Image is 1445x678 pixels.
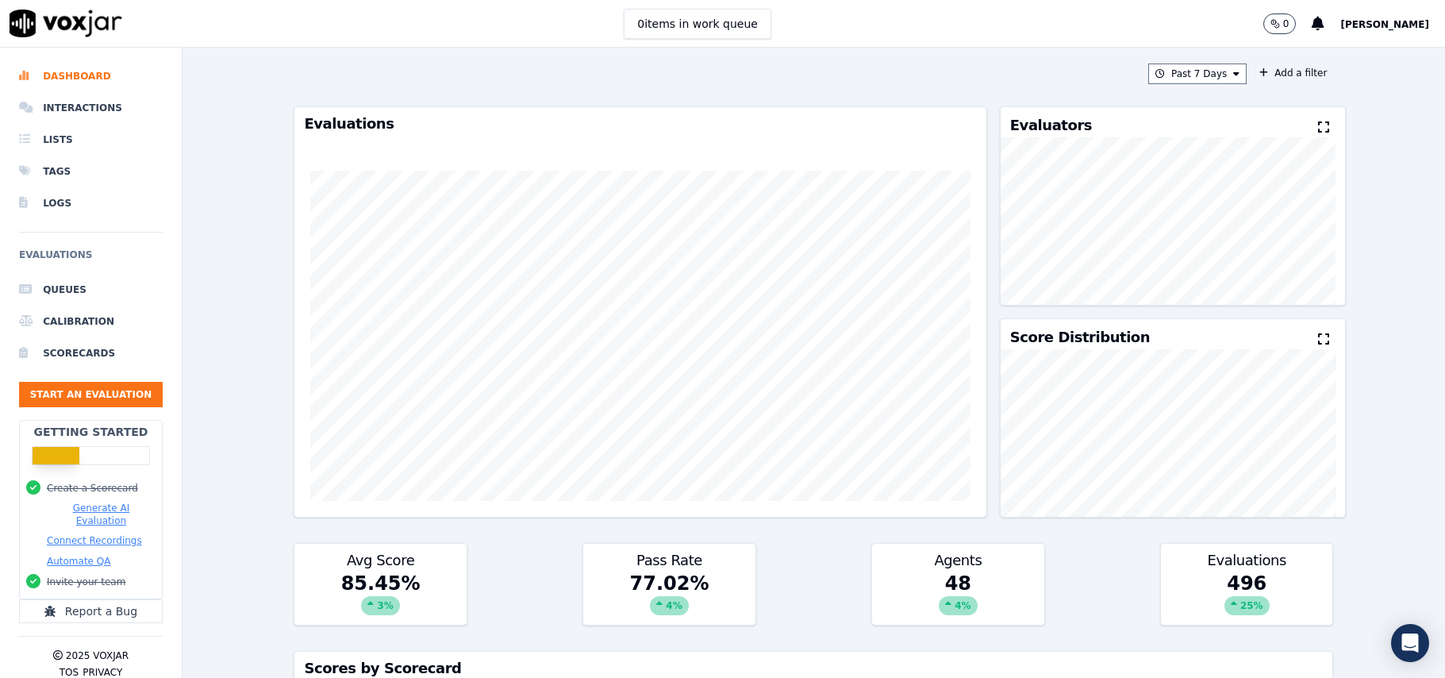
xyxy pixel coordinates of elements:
button: Add a filter [1253,64,1333,83]
div: Open Intercom Messenger [1391,624,1429,662]
a: Tags [19,156,163,187]
h6: Evaluations [19,245,163,274]
h3: Avg Score [304,553,456,568]
button: Connect Recordings [47,534,142,547]
span: [PERSON_NAME] [1340,19,1429,30]
button: 0 [1263,13,1312,34]
button: 0items in work queue [624,9,771,39]
h3: Agents [882,553,1034,568]
div: 85.45 % [294,571,466,625]
h3: Pass Rate [593,553,745,568]
div: 3 % [361,596,399,615]
h3: Evaluations [304,117,976,131]
h3: Evaluators [1010,118,1092,133]
div: 25 % [1224,596,1270,615]
a: Logs [19,187,163,219]
a: Interactions [19,92,163,124]
div: 77.02 % [583,571,755,625]
div: 496 [1161,571,1332,625]
a: Calibration [19,306,163,337]
div: 4 % [650,596,688,615]
h3: Score Distribution [1010,330,1150,345]
h3: Evaluations [1170,553,1323,568]
button: Generate AI Evaluation [47,502,156,527]
div: 48 [872,571,1043,625]
a: Scorecards [19,337,163,369]
button: Report a Bug [19,599,163,623]
p: 0 [1283,17,1289,30]
button: Start an Evaluation [19,382,163,407]
button: 0 [1263,13,1297,34]
img: voxjar logo [10,10,122,37]
button: Past 7 Days [1148,64,1247,84]
a: Queues [19,274,163,306]
a: Dashboard [19,60,163,92]
p: 2025 Voxjar [66,649,129,662]
button: [PERSON_NAME] [1340,14,1445,33]
button: Create a Scorecard [47,482,138,495]
h2: Getting Started [33,424,148,440]
button: Invite your team [47,576,125,588]
h3: Scores by Scorecard [304,661,1323,676]
div: 4 % [939,596,977,615]
a: Lists [19,124,163,156]
button: Automate QA [47,555,110,568]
